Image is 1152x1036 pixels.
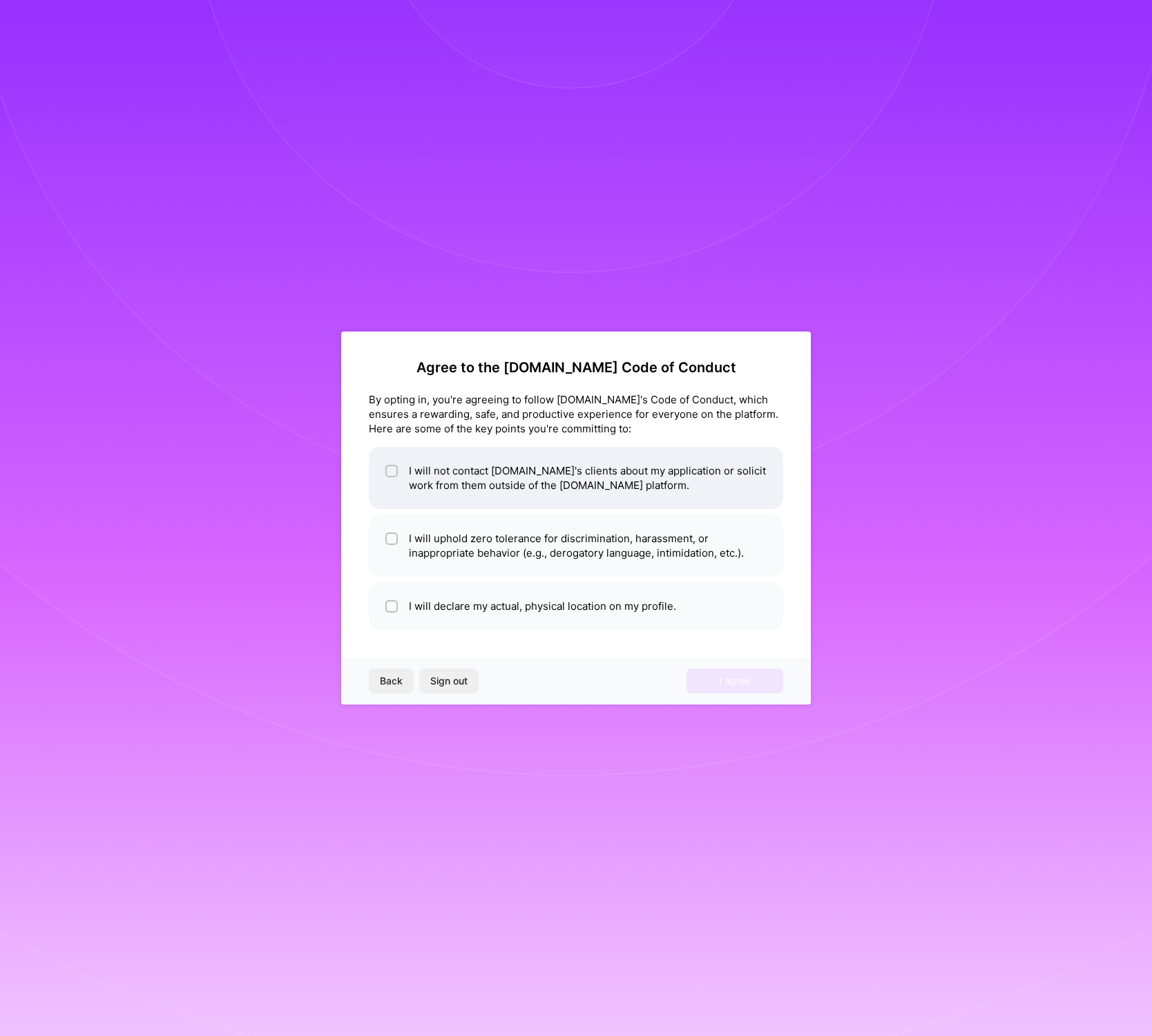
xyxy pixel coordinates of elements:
[369,392,783,436] div: By opting in, you're agreeing to follow [DOMAIN_NAME]'s Code of Conduct, which ensures a rewardin...
[369,447,783,509] li: I will not contact [DOMAIN_NAME]'s clients about my application or solicit work from them outside...
[369,359,783,376] h2: Agree to the [DOMAIN_NAME] Code of Conduct
[369,669,414,693] button: Back
[369,582,783,630] li: I will declare my actual, physical location on my profile.
[369,515,783,577] li: I will uphold zero tolerance for discrimination, harassment, or inappropriate behavior (e.g., der...
[380,674,403,688] span: Back
[419,669,479,693] button: Sign out
[430,674,468,688] span: Sign out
